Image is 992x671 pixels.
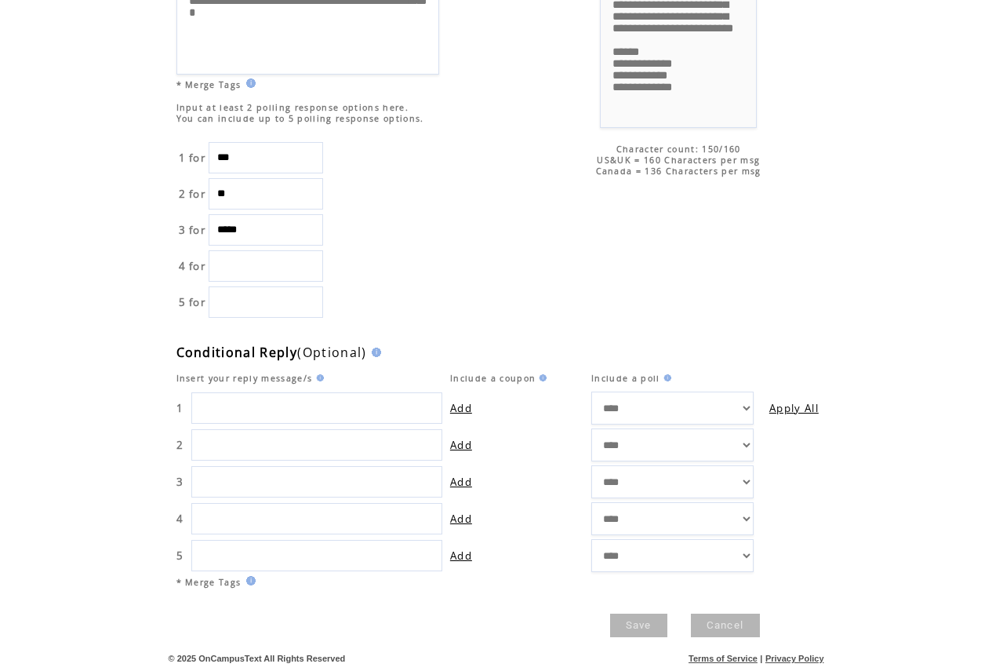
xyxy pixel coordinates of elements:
[313,374,324,381] img: help.gif
[242,576,256,585] img: help.gif
[179,223,206,237] span: 3 for
[179,151,206,165] span: 1 for
[176,79,242,90] span: * Merge Tags
[450,401,472,415] a: Add
[616,144,741,155] span: Character count: 150/160
[450,438,472,452] a: Add
[450,373,536,384] span: Include a coupon
[176,549,184,563] span: 5
[660,374,671,381] img: help.gif
[242,78,256,88] img: help.gif
[176,401,184,415] span: 1
[450,549,472,563] a: Add
[176,438,184,452] span: 2
[591,373,660,384] span: Include a poll
[179,187,206,201] span: 2 for
[176,344,298,361] b: Conditional Reply
[610,614,667,637] a: Save
[450,512,472,526] a: Add
[536,374,547,381] img: help.gif
[176,512,184,526] span: 4
[179,295,206,309] span: 5 for
[596,166,761,177] span: Canada = 136 Characters per msg
[176,344,367,361] span: (Optional)
[597,155,760,166] span: US&UK = 160 Characters per msg
[769,401,819,415] a: Apply All
[179,259,206,273] span: 4 for
[689,654,758,663] a: Terms of Service
[176,475,184,489] span: 3
[760,654,762,663] span: |
[765,654,824,663] a: Privacy Policy
[691,614,760,637] a: Cancel
[367,348,381,357] img: help.gif
[176,577,242,588] span: * Merge Tags
[450,475,472,489] a: Add
[176,113,428,124] span: You can include up to 5 polling response options.
[169,654,346,663] span: © 2025 OnCampusText All Rights Reserved
[176,373,313,384] span: Insert your reply message/s
[176,102,413,113] span: Input at least 2 polling response options here.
